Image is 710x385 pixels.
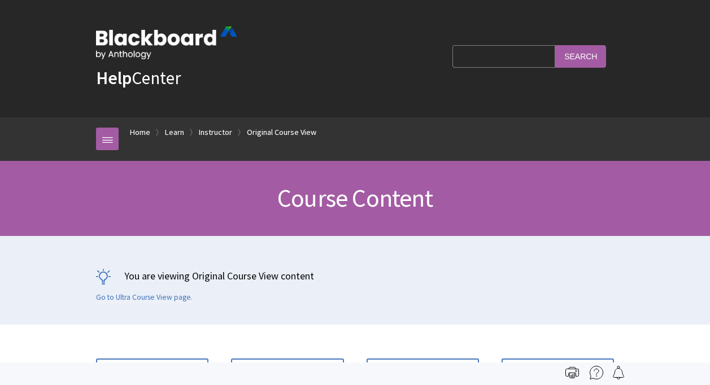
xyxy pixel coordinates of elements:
[199,125,232,139] a: Instructor
[165,125,184,139] a: Learn
[96,67,132,89] strong: Help
[590,366,603,379] img: More help
[555,45,606,67] input: Search
[96,292,193,303] a: Go to Ultra Course View page.
[96,67,181,89] a: HelpCenter
[96,27,237,59] img: Blackboard by Anthology
[565,366,579,379] img: Print
[247,125,316,139] a: Original Course View
[612,366,625,379] img: Follow this page
[277,182,433,213] span: Course Content
[96,269,614,283] p: You are viewing Original Course View content
[130,125,150,139] a: Home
